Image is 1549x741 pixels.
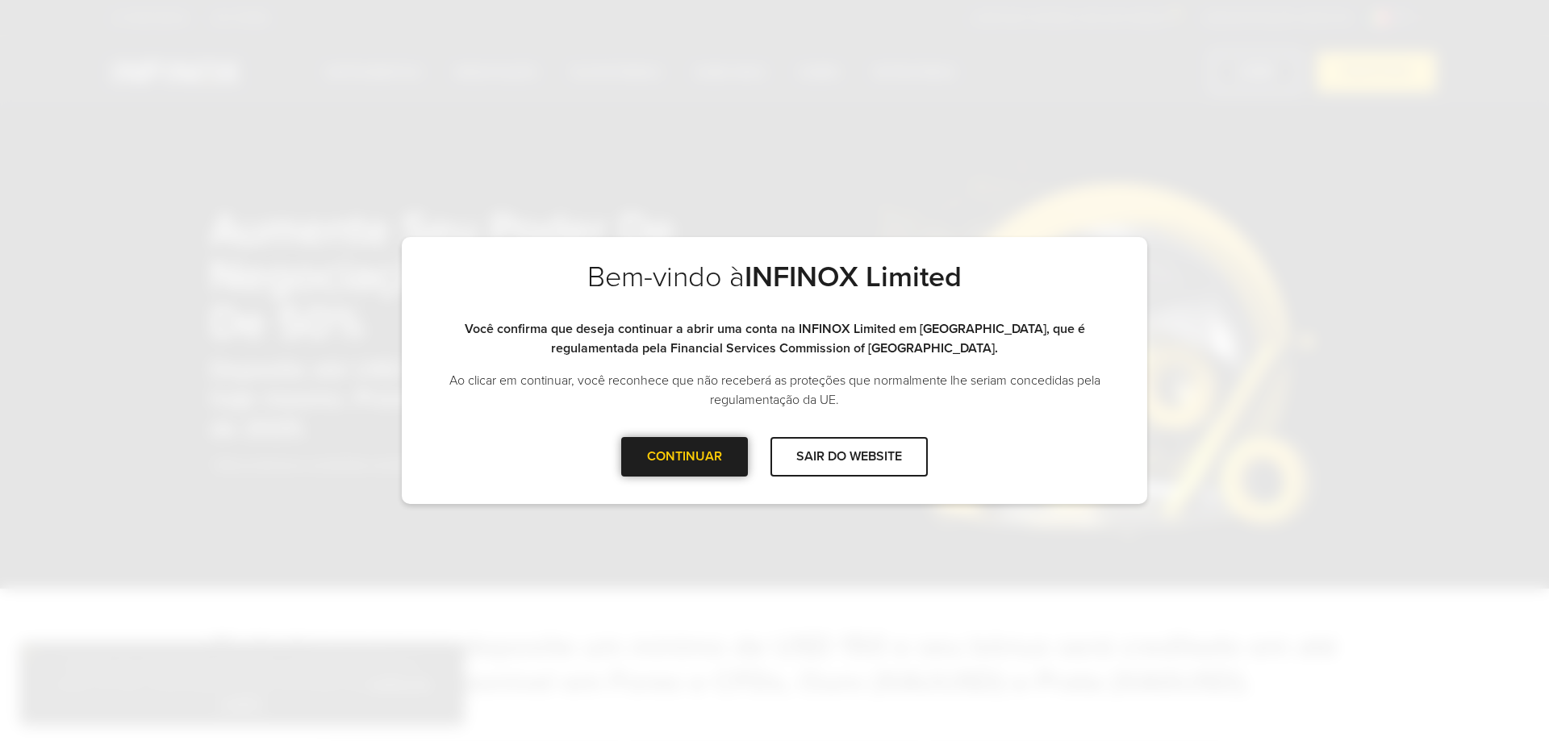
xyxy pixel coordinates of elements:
strong: Você confirma que deseja continuar a abrir uma conta na INFINOX Limited em [GEOGRAPHIC_DATA], que... [465,321,1085,356]
h2: Bem-vindo à [434,260,1115,319]
div: SAIR DO WEBSITE [770,437,928,477]
p: Ao clicar em continuar, você reconhece que não receberá as proteções que normalmente lhe seriam c... [434,371,1115,410]
strong: INFINOX Limited [745,260,962,294]
div: CONTINUAR [621,437,748,477]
